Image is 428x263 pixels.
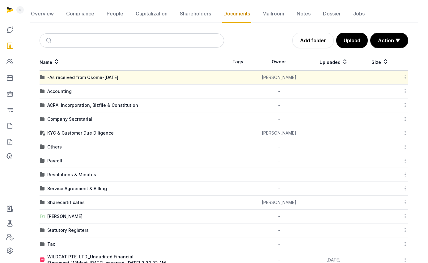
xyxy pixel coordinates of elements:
img: folder.svg [40,172,45,177]
a: Overview [30,5,55,23]
td: - [252,140,306,154]
img: folder.svg [40,228,45,233]
img: folder.svg [40,103,45,108]
a: People [105,5,125,23]
img: folder.svg [40,144,45,149]
td: - [252,210,306,223]
img: folder-locked-icon.svg [40,131,45,136]
a: Shareholders [179,5,212,23]
div: -As received from Osome-[DATE] [47,74,118,81]
button: Submit [42,34,57,47]
td: - [252,154,306,168]
a: Dossier [322,5,342,23]
td: [PERSON_NAME] [252,196,306,210]
span: [DATE] [326,257,341,262]
img: folder-upload.svg [40,214,45,219]
div: Service Agreement & Billing [47,186,107,192]
td: - [252,98,306,112]
td: [PERSON_NAME] [252,126,306,140]
div: Accounting [47,88,72,94]
th: Name [40,53,224,71]
a: Notes [295,5,312,23]
img: folder.svg [40,158,45,163]
div: Company Secretarial [47,116,92,122]
img: folder.svg [40,117,45,122]
th: Owner [252,53,306,71]
div: [PERSON_NAME] [47,213,83,219]
img: pdf.svg [40,257,45,262]
div: Tax [47,241,55,247]
a: Jobs [352,5,366,23]
td: - [252,168,306,182]
img: folder.svg [40,186,45,191]
a: Compliance [65,5,95,23]
td: [PERSON_NAME] [252,71,306,85]
div: Sharecertificates [47,199,85,206]
a: Documents [222,5,251,23]
td: - [252,223,306,237]
nav: Tabs [30,5,418,23]
img: folder.svg [40,89,45,94]
img: folder.svg [40,242,45,247]
div: Resolutions & Minutes [47,172,96,178]
img: folder.svg [40,200,45,205]
a: Mailroom [261,5,286,23]
button: Upload [336,33,368,48]
a: Capitalization [134,5,169,23]
a: Add folder [292,33,334,48]
th: Size [361,53,399,71]
td: - [252,237,306,251]
div: Payroll [47,158,62,164]
th: Uploaded [306,53,361,71]
td: - [252,112,306,126]
div: KYC & Customer Due Diligence [47,130,114,136]
td: - [252,182,306,196]
th: Tags [224,53,252,71]
div: Statutory Registers [47,227,89,233]
div: Others [47,144,62,150]
button: Action ▼ [371,33,408,48]
img: folder.svg [40,75,45,80]
td: - [252,85,306,98]
div: ACRA, Incorporation, Bizfile & Constitution [47,102,138,108]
